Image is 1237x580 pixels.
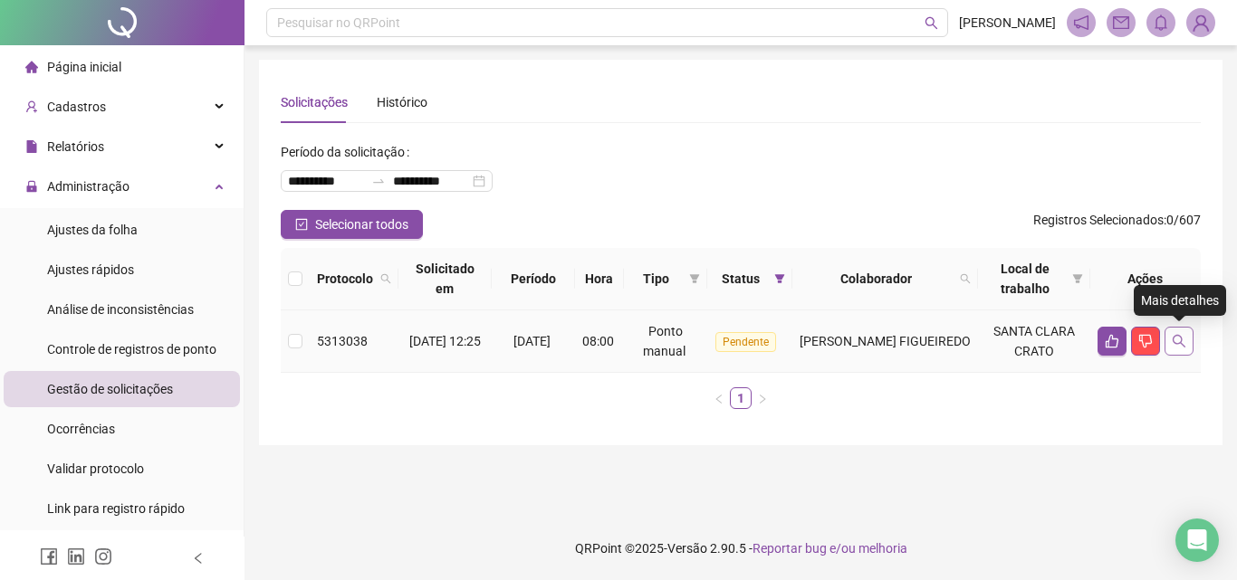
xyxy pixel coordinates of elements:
span: search [956,265,974,292]
span: Colaborador [800,269,953,289]
span: search [1172,334,1186,348]
span: user-add [25,100,38,113]
span: Ponto manual [643,324,686,358]
span: [PERSON_NAME] [959,13,1056,33]
span: lock [25,180,38,193]
span: filter [686,265,704,292]
span: [DATE] 12:25 [409,334,481,348]
span: file [25,140,38,153]
span: filter [1069,255,1087,302]
span: instagram [94,547,112,566]
span: left [192,552,205,565]
span: Tipo [631,269,682,289]
span: left [714,394,724,404]
span: filter [774,273,785,284]
div: Histórico [377,92,427,112]
span: check-square [295,218,308,231]
span: Selecionar todos [315,214,408,234]
div: Solicitações [281,92,348,112]
span: Reportar bug e/ou melhoria [753,541,907,556]
span: bell [1153,14,1169,31]
span: search [960,273,971,284]
span: Gestão de solicitações [47,382,173,396]
span: Cadastros [47,100,106,114]
img: 75405 [1187,9,1214,36]
div: Ações [1098,269,1194,289]
span: Status [714,269,767,289]
span: Ocorrências [47,422,115,436]
span: search [925,16,938,30]
span: facebook [40,547,58,566]
span: Página inicial [47,60,121,74]
a: 1 [731,388,751,408]
button: left [708,387,730,409]
th: Hora [575,248,624,310]
span: search [377,265,395,292]
span: to [371,174,386,188]
span: Análise de inconsistências [47,302,194,317]
span: [DATE] [513,334,551,348]
span: 08:00 [582,334,614,348]
span: Local de trabalho [985,259,1065,299]
span: Ajustes rápidos [47,262,134,277]
span: Validar protocolo [47,461,144,476]
span: : 0 / 607 [1033,210,1201,239]
span: Ajustes da folha [47,223,138,237]
span: like [1105,334,1119,348]
span: [PERSON_NAME] FIGUEIREDO [800,334,971,348]
span: filter [689,273,700,284]
span: dislike [1138,334,1153,348]
span: linkedin [67,547,85,566]
th: Solicitado em [398,248,492,310]
label: Período da solicitação [281,138,417,166]
span: filter [1072,273,1083,284]
span: Versão [667,541,707,556]
button: Selecionar todos [281,210,423,239]
th: Período [492,248,575,310]
span: swap-right [371,174,386,188]
span: home [25,61,38,73]
span: notification [1073,14,1089,31]
span: Pendente [715,332,776,352]
li: Próxima página [752,387,773,409]
footer: QRPoint © 2025 - 2.90.5 - [245,517,1237,580]
li: 1 [730,387,752,409]
div: Mais detalhes [1134,285,1226,316]
li: Página anterior [708,387,730,409]
span: Controle de registros de ponto [47,342,216,357]
span: right [757,394,768,404]
span: mail [1113,14,1129,31]
td: SANTA CLARA CRATO [978,310,1090,373]
div: Open Intercom Messenger [1175,518,1219,562]
span: Relatórios [47,139,104,154]
span: 5313038 [317,334,368,348]
span: Protocolo [317,269,373,289]
span: filter [771,265,789,292]
span: Link para registro rápido [47,501,185,516]
span: search [380,273,391,284]
span: Administração [47,179,129,194]
span: Registros Selecionados [1033,213,1164,227]
button: right [752,387,773,409]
